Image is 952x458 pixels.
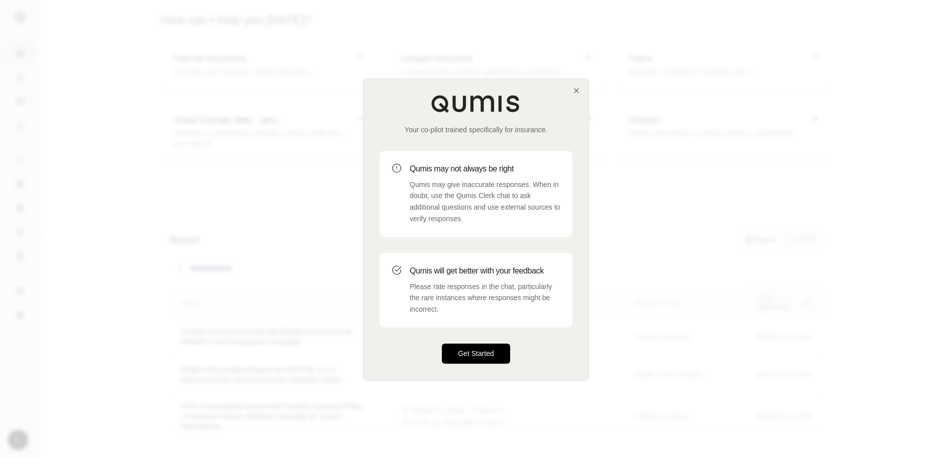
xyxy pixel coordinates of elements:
[380,125,572,135] p: Your co-pilot trained specifically for insurance.
[442,343,510,363] button: Get Started
[410,265,560,277] h3: Qumis will get better with your feedback
[410,179,560,225] p: Qumis may give inaccurate responses. When in doubt, use the Qumis Clerk chat to ask additional qu...
[410,163,560,175] h3: Qumis may not always be right
[410,281,560,315] p: Please rate responses in the chat, particularly the rare instances where responses might be incor...
[431,95,521,113] img: Qumis Logo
